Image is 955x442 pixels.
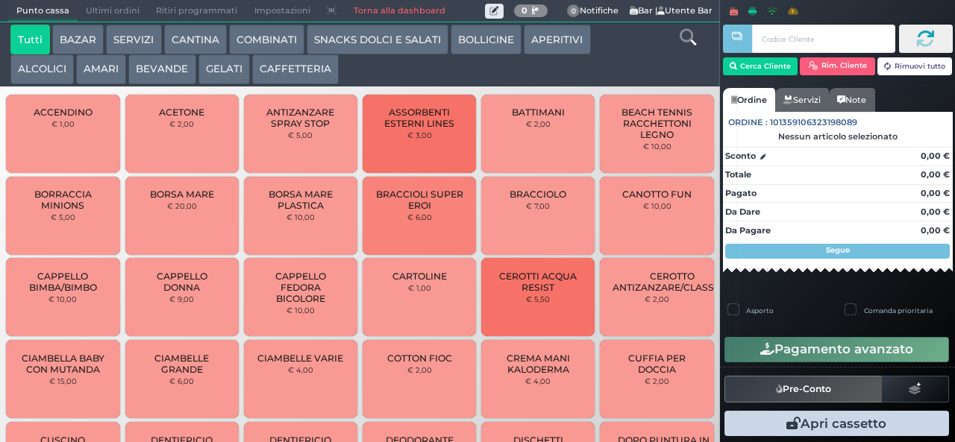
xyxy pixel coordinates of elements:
span: BEACH TENNIS RACCHETTONI LEGNO [613,107,701,140]
small: € 6,00 [169,376,194,385]
button: AMARI [76,54,126,84]
small: € 10,00 [643,142,671,151]
span: CAPPELLO DONNA [137,271,226,293]
span: CIAMBELLA BABY CON MUTANDA [19,353,107,375]
small: € 10,00 [48,294,77,303]
span: Punto cassa [8,1,78,22]
small: € 1,00 [408,283,431,292]
span: CAPPELLO FEDORA BICOLORE [257,271,345,304]
span: CANOTTO FUN [622,189,692,200]
span: BRACCIOLI SUPER EROI [375,189,464,211]
strong: 0,00 € [921,151,950,161]
strong: 0,00 € [921,206,950,217]
button: SERVIZI [106,25,161,54]
small: € 15,00 [49,376,77,385]
span: ACETONE [159,107,204,118]
span: 0 [567,4,580,18]
a: Torna alla dashboard [345,1,453,22]
button: Apri cassetto [724,411,949,436]
span: ACCENDINO [34,107,93,118]
small: € 3,00 [407,130,432,139]
input: Codice Cliente [752,25,895,53]
small: € 5,00 [51,212,75,221]
strong: 0,00 € [921,169,950,180]
span: CUFFIA PER DOCCIA [613,353,701,375]
small: € 2,00 [645,376,669,385]
button: Cerca Cliente [723,57,798,75]
button: CANTINA [164,25,227,54]
small: € 10,00 [286,306,315,315]
span: CIAMBELLE GRANDE [137,353,226,375]
small: € 1,00 [51,119,75,128]
button: Rimuovi tutto [877,57,953,75]
span: CEROTTI ACQUA RESIST [494,271,583,293]
a: Servizi [775,88,829,112]
span: CARTOLINE [392,271,447,282]
small: € 5,50 [526,294,550,303]
span: Ordine : [728,116,768,129]
span: BATTIMANI [512,107,565,118]
span: ANTIZANZARE SPRAY STOP [257,107,345,129]
button: CAFFETTERIA [252,54,339,84]
button: Tutti [10,25,50,54]
span: Impostazioni [246,1,319,22]
button: COMBINATI [229,25,304,54]
small: € 4,00 [525,376,551,385]
button: Pre-Conto [724,376,883,402]
button: Rim. Cliente [800,57,875,75]
small: € 2,00 [526,119,551,128]
button: APERITIVI [524,25,590,54]
a: Note [829,88,874,112]
strong: 0,00 € [921,188,950,198]
span: BORRACCIA MINIONS [19,189,107,211]
span: BRACCIOLO [510,189,566,200]
small: € 7,00 [526,201,550,210]
small: € 9,00 [169,294,194,303]
button: ALCOLICI [10,54,74,84]
span: 101359106323198089 [770,116,857,129]
small: € 2,00 [407,365,432,374]
small: € 20,00 [167,201,197,210]
button: GELATI [198,54,250,84]
span: CREMA MANI KALODERMA [494,353,583,375]
strong: Segue [826,245,850,255]
strong: Da Pagare [725,225,771,236]
strong: Da Dare [725,206,760,217]
span: CEROTTO ANTIZANZARE/CLASSICO [613,271,731,293]
small: € 5,00 [288,130,313,139]
button: Pagamento avanzato [724,337,949,362]
div: Nessun articolo selezionato [723,131,953,142]
span: BORSA MARE PLASTICA [257,189,345,211]
small: € 4,00 [288,365,313,374]
label: Asporto [746,306,774,315]
small: € 2,00 [169,119,194,128]
a: Ordine [723,88,775,112]
small: € 10,00 [286,212,315,221]
label: Comanda prioritaria [864,306,933,315]
button: SNACKS DOLCI E SALATI [307,25,448,54]
button: BEVANDE [128,54,195,84]
small: € 6,00 [407,212,432,221]
span: COTTON FIOC [387,353,452,364]
strong: 0,00 € [921,225,950,236]
b: 0 [522,5,527,16]
small: € 10,00 [643,201,671,210]
strong: Totale [725,169,751,180]
strong: Sconto [725,150,756,162]
span: CAPPELLO BIMBA/BIMBO [19,271,107,293]
button: BOLLICINE [451,25,522,54]
strong: Pagato [725,188,757,198]
span: Ritiri programmati [148,1,245,22]
span: ASSORBENTI ESTERNI LINES [375,107,464,129]
button: BAZAR [52,25,104,54]
span: CIAMBELLE VARIE [257,353,343,364]
span: BORSA MARE [150,189,214,200]
span: Ultimi ordini [78,1,148,22]
small: € 2,00 [645,294,669,303]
